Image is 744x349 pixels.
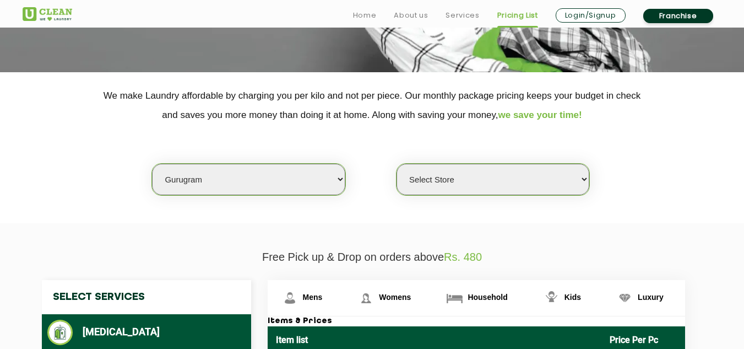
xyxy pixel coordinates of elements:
span: Mens [303,293,323,302]
p: Free Pick up & Drop on orders above [23,251,722,264]
span: Luxury [638,293,664,302]
img: Mens [280,288,300,308]
a: Franchise [643,9,713,23]
span: Womens [379,293,411,302]
a: Home [353,9,377,22]
span: Household [468,293,507,302]
span: Rs. 480 [444,251,482,263]
a: About us [394,9,428,22]
img: UClean Laundry and Dry Cleaning [23,7,72,21]
img: Dry Cleaning [47,320,73,345]
a: Pricing List [497,9,538,22]
img: Luxury [615,288,634,308]
span: Kids [564,293,581,302]
a: Services [446,9,479,22]
img: Womens [356,288,376,308]
img: Household [445,288,464,308]
span: we save your time! [498,110,582,120]
li: [MEDICAL_DATA] [47,320,246,345]
h3: Items & Prices [268,316,685,326]
a: Login/Signup [556,8,626,23]
p: We make Laundry affordable by charging you per kilo and not per piece. Our monthly package pricin... [23,86,722,125]
img: Kids [542,288,561,308]
h4: Select Services [42,280,251,314]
